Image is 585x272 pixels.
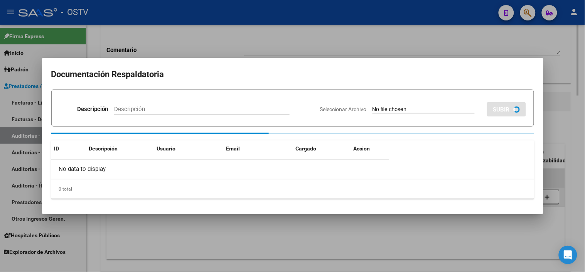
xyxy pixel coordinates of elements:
span: Seleccionar Archivo [320,106,367,112]
span: Descripción [89,145,118,152]
h2: Documentación Respaldatoria [51,67,534,82]
div: No data to display [51,160,389,179]
div: 0 total [51,179,534,199]
button: SUBIR [487,102,526,117]
span: ID [54,145,59,152]
datatable-header-cell: Descripción [86,140,154,157]
datatable-header-cell: Usuario [154,140,223,157]
p: Descripción [77,105,108,114]
span: Usuario [157,145,176,152]
div: Open Intercom Messenger [559,246,577,264]
datatable-header-cell: Email [223,140,293,157]
span: Accion [354,145,370,152]
span: Email [226,145,240,152]
datatable-header-cell: Cargado [293,140,351,157]
datatable-header-cell: Accion [351,140,389,157]
span: Cargado [296,145,317,152]
datatable-header-cell: ID [51,140,86,157]
span: SUBIR [493,106,510,113]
